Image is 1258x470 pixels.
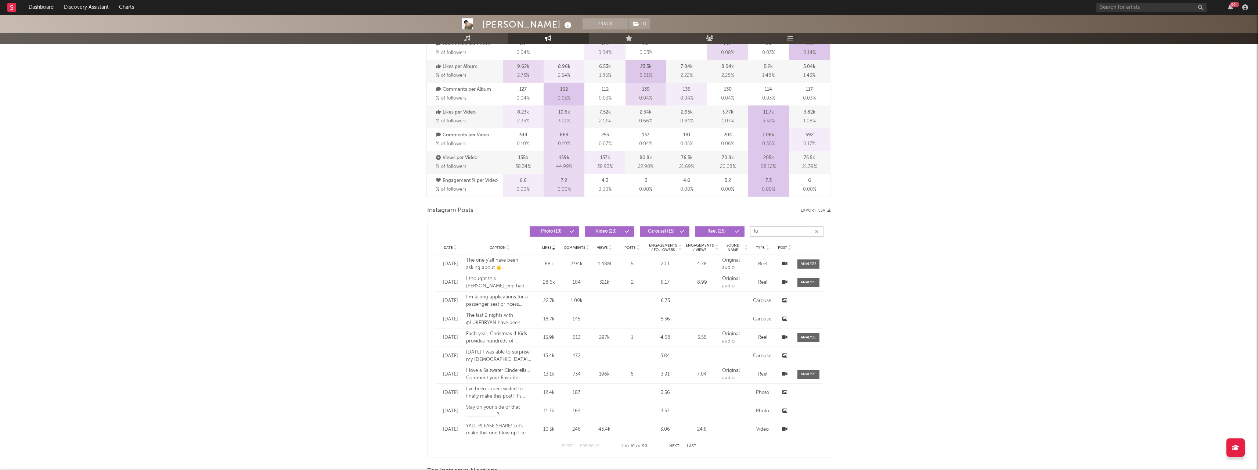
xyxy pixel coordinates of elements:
[762,71,775,80] span: 1.48 %
[721,62,734,71] p: 8.04k
[778,245,787,250] span: Post
[590,229,623,234] span: Video ( 23 )
[724,131,732,140] p: 204
[803,140,815,148] span: 0.17 %
[598,185,612,194] span: 0.00 %
[602,176,608,185] p: 4.3
[599,71,611,80] span: 1.85 %
[681,154,693,162] p: 76.5k
[761,162,776,171] span: 58.12 %
[558,71,570,80] span: 2.54 %
[1230,2,1239,7] div: 99 +
[517,71,529,80] span: 2.73 %
[803,62,815,71] p: 5.04k
[593,334,616,341] div: 297k
[436,164,466,169] span: % of followers
[680,185,693,194] span: 0.00 %
[765,85,772,94] p: 114
[439,371,462,378] div: [DATE]
[805,40,814,49] p: 495
[564,408,590,415] div: 164
[585,226,634,237] button: Video(23)
[624,245,635,250] span: Posts
[583,18,628,29] button: Track
[519,131,527,140] p: 344
[639,94,652,103] span: 0.04 %
[519,40,527,49] p: 122
[427,206,473,215] span: Instagram Posts
[683,85,691,94] p: 136
[804,154,815,162] p: 75.5k
[600,154,610,162] p: 137k
[564,426,590,433] div: 246
[803,94,816,103] span: 0.03 %
[558,117,570,126] span: 3.01 %
[669,444,680,448] button: Next
[685,243,714,252] span: Engagements / Views
[722,108,733,117] p: 3.77k
[763,154,774,162] p: 205k
[439,316,462,323] div: [DATE]
[649,279,682,286] div: 8.17
[806,85,813,94] p: 117
[624,445,629,448] span: to
[649,408,682,415] div: 3.37
[537,371,560,378] div: 13.1k
[517,140,529,148] span: 0.10 %
[515,162,531,171] span: 38.34 %
[560,85,568,94] p: 162
[436,96,466,101] span: % of followers
[520,176,527,185] p: 6.6
[649,297,682,305] div: 6.73
[764,62,773,71] p: 5.2k
[436,141,466,146] span: % of followers
[639,71,652,80] span: 6.61 %
[685,334,718,341] div: 5.55
[700,229,733,234] span: Reel ( 25 )
[482,18,573,31] div: [PERSON_NAME]
[722,330,748,345] div: Original audio
[537,316,560,323] div: 18.7k
[466,349,534,363] div: [DATE] I was able to surprise my [DEMOGRAPHIC_DATA] cousin with his FIRST TRUCK. One of my first ...
[638,162,653,171] span: 22.90 %
[629,18,650,29] button: (1)
[439,408,462,415] div: [DATE]
[561,176,567,185] p: 7.2
[436,73,466,78] span: % of followers
[537,426,560,433] div: 10.5k
[436,187,466,192] span: % of followers
[722,117,734,126] span: 1.07 %
[599,108,611,117] p: 7.52k
[558,108,570,117] p: 10.6k
[639,185,652,194] span: 0.00 %
[649,389,682,397] div: 3.56
[721,49,734,57] span: 0.08 %
[439,352,462,360] div: [DATE]
[556,162,572,171] span: 44.99 %
[645,229,678,234] span: Carousel ( 15 )
[642,85,650,94] p: 139
[599,140,612,148] span: 0.07 %
[687,444,696,448] button: Last
[801,208,831,213] button: Export CSV
[636,445,641,448] span: of
[680,94,693,103] span: 0.04 %
[439,261,462,268] div: [DATE]
[558,140,570,148] span: 0.19 %
[517,62,529,71] p: 9.62k
[725,176,731,185] p: 5.2
[436,154,501,162] p: Views per Video
[628,18,650,29] span: ( 1 )
[439,279,462,286] div: [DATE]
[751,279,774,286] div: Reel
[537,389,560,397] div: 12.4k
[558,185,571,194] span: 0.00 %
[763,117,775,126] span: 3.32 %
[721,71,734,80] span: 2.28 %
[1228,4,1233,10] button: 99+
[602,85,609,94] p: 112
[751,261,774,268] div: Reel
[649,243,677,252] span: Engagements / Followers
[751,408,774,415] div: Photo
[802,162,817,171] span: 21.39 %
